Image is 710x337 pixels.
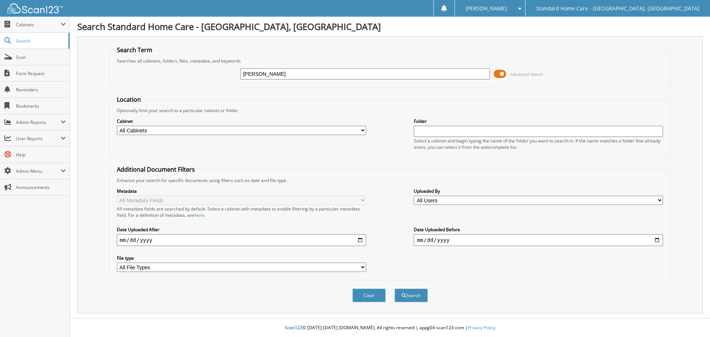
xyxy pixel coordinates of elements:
span: Admin Reports [16,119,61,125]
span: Scan [16,54,66,60]
button: Search [395,289,428,302]
legend: Location [113,95,145,104]
span: Scan123 [285,324,302,331]
div: Optionally limit your search to a particular cabinet or folder [113,107,667,114]
span: [PERSON_NAME] [466,6,507,11]
span: User Reports [16,135,61,142]
label: File type [117,255,366,261]
legend: Search Term [113,46,156,54]
div: © [DATE]-[DATE] [DOMAIN_NAME]. All rights reserved | appg04-scan123-com | [70,319,710,337]
label: Date Uploaded After [117,226,366,233]
label: Cabinet [117,118,366,124]
div: Searches all cabinets, folders, files, metadata, and keywords [113,58,667,64]
label: Uploaded By [414,188,663,194]
span: Search [16,38,65,44]
span: Advanced Search [510,71,543,77]
div: Enhance your search for specific documents using filters such as date and file type. [113,177,667,183]
span: Admin Menu [16,168,61,174]
a: here [195,212,204,218]
span: Cabinets [16,21,61,28]
span: Form Request [16,70,66,77]
span: Bookmarks [16,103,66,109]
label: Metadata [117,188,366,194]
a: Privacy Policy [468,324,496,331]
span: Announcements [16,184,66,191]
div: Select a cabinet and begin typing the name of the folder you want to search in. If the name match... [414,138,663,150]
input: end [414,234,663,246]
button: Clear [352,289,386,302]
img: scan123-logo-white.svg [7,3,63,13]
div: All metadata fields are searched by default. Select a cabinet with metadata to enable filtering b... [117,206,366,218]
span: Reminders [16,87,66,93]
input: start [117,234,366,246]
span: Standard Home Care - [GEOGRAPHIC_DATA], [GEOGRAPHIC_DATA] [536,6,699,11]
span: Help [16,152,66,158]
h1: Search Standard Home Care - [GEOGRAPHIC_DATA], [GEOGRAPHIC_DATA] [77,20,703,33]
label: Date Uploaded Before [414,226,663,233]
iframe: Chat Widget [673,301,710,337]
legend: Additional Document Filters [113,165,199,173]
label: Folder [414,118,663,124]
